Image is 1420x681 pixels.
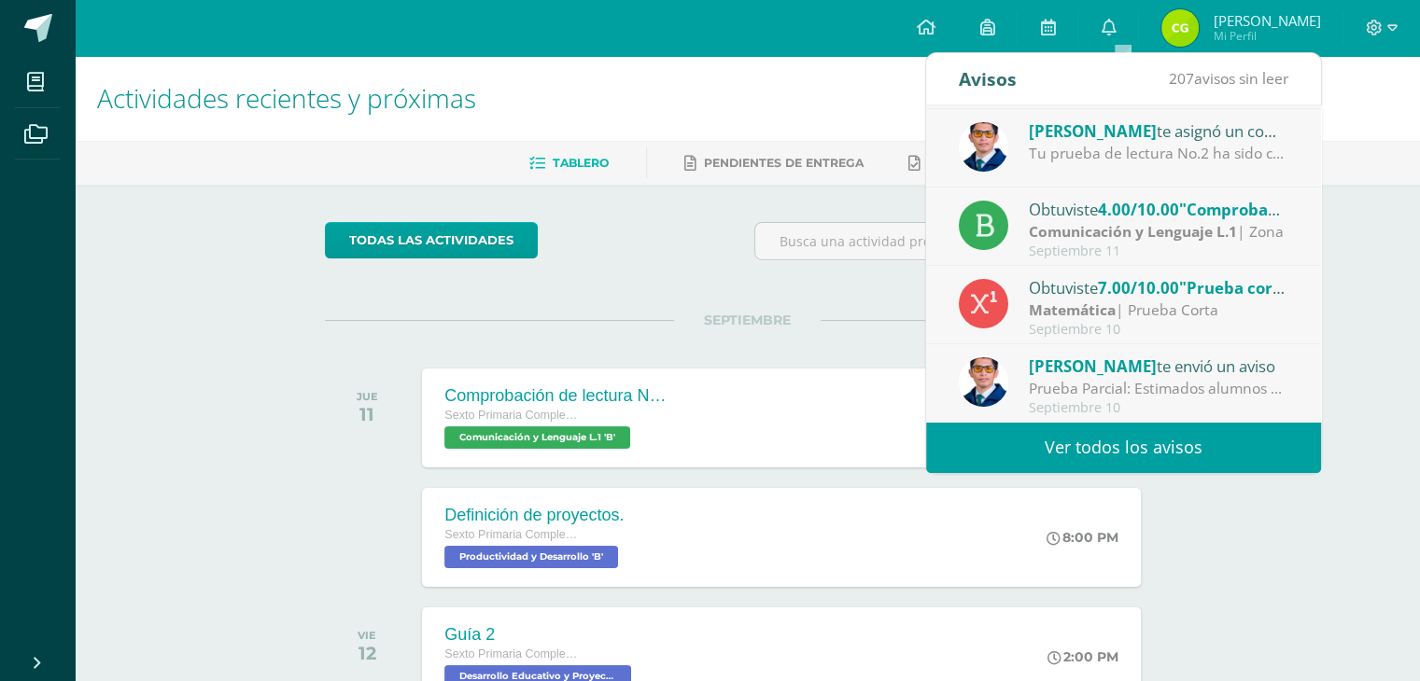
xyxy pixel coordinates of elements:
span: Comunicación y Lenguaje L.1 'B' [444,426,630,449]
div: Definición de proyectos. [444,506,624,525]
a: Tablero [529,148,609,178]
span: "Prueba corta - unidad 4" [1179,277,1376,299]
div: Tu prueba de lectura No.2 ha sido calificada. [1029,143,1288,164]
div: 12 [358,642,376,664]
strong: Comunicación y Lenguaje L.1 [1029,221,1237,242]
span: 4.00/10.00 [1098,199,1179,220]
div: Avisos [959,53,1017,104]
input: Busca una actividad próxima aquí... [755,223,1169,259]
div: | Prueba Corta [1029,299,1288,321]
span: SEPTIEMBRE [674,312,821,328]
div: Obtuviste en [1029,197,1288,221]
span: Sexto Primaria Complementaria [444,409,584,422]
div: Septiembre 11 [1029,243,1288,259]
span: [PERSON_NAME] [1029,120,1157,142]
img: dca62258c23ba0bb42c53266f6458814.png [1161,9,1199,47]
div: te envió un aviso [1029,354,1288,378]
span: Tablero [553,156,609,170]
div: te asignó un comentario en 'Comprobación de lectura No.2.' para 'Comunicación y Lenguaje L.1' [1029,118,1288,143]
div: 11 [357,403,378,425]
div: Septiembre 10 [1029,400,1288,416]
span: Pendientes de entrega [704,156,864,170]
span: 207 [1169,68,1194,89]
a: todas las Actividades [325,222,538,258]
span: Sexto Primaria Complementaria [444,647,584,660]
div: 2:00 PM [1047,648,1118,665]
div: VIE [358,629,376,642]
strong: Matemática [1029,299,1116,320]
div: 8:00 PM [1047,529,1118,546]
div: Comprobación de lectura No.3 (Parcial). [444,386,668,406]
a: Entregadas [908,148,1011,178]
span: Productividad y Desarrollo 'B' [444,546,618,568]
div: Guía 2 [444,625,636,645]
a: Ver todos los avisos [926,422,1321,473]
a: Pendientes de entrega [684,148,864,178]
div: | Zona [1029,221,1288,243]
img: 059ccfba660c78d33e1d6e9d5a6a4bb6.png [959,122,1008,172]
div: JUE [357,390,378,403]
div: Obtuviste en [1029,275,1288,299]
span: Mi Perfil [1213,28,1320,44]
img: 059ccfba660c78d33e1d6e9d5a6a4bb6.png [959,357,1008,407]
span: Actividades recientes y próximas [97,80,476,116]
span: avisos sin leer [1169,68,1288,89]
span: [PERSON_NAME] [1029,355,1157,377]
span: [PERSON_NAME] [1213,11,1320,30]
span: Sexto Primaria Complementaria [444,528,584,541]
div: Prueba Parcial: Estimados alumnos Se les recuerda que mañana jueves 11 de septiembre tendremos la... [1029,378,1288,399]
div: Septiembre 10 [1029,322,1288,338]
span: 7.00/10.00 [1098,277,1179,299]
